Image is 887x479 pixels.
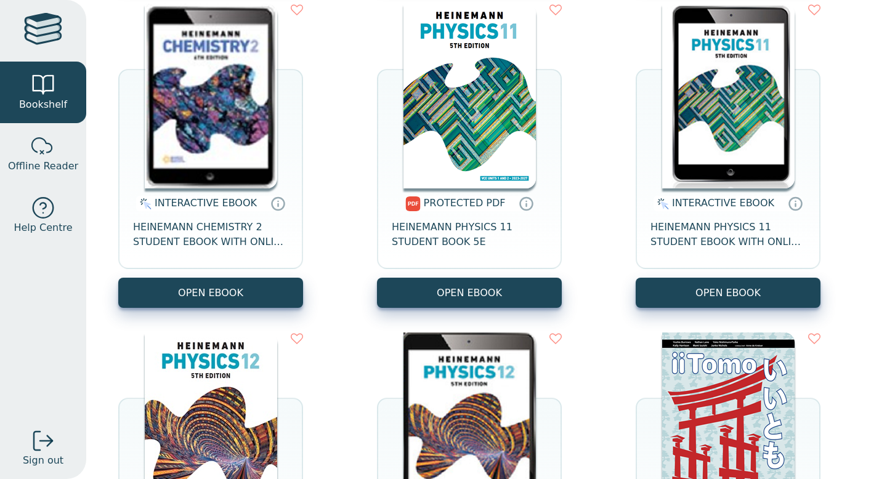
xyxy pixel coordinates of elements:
a: Interactive eBooks are accessed online via the publisher’s portal. They contain interactive resou... [270,196,285,211]
span: HEINEMANN CHEMISTRY 2 STUDENT EBOOK WITH ONLINE ASSESSMENT 6E [133,220,288,249]
span: Help Centre [14,220,72,235]
img: b469017c-5ffc-4d8a-8eb5-2fe2dfd50c43.png [145,4,277,188]
span: INTERACTIVE EBOOK [155,197,257,209]
span: HEINEMANN PHYSICS 11 STUDENT BOOK 5E [392,220,547,249]
img: pdf.svg [405,196,421,211]
img: interactive.svg [654,196,669,211]
span: PROTECTED PDF [424,197,506,209]
span: Bookshelf [19,97,67,112]
span: Sign out [23,453,63,468]
img: interactive.svg [136,196,152,211]
button: OPEN EBOOK [118,278,303,308]
img: 074c2a8a-d42c-4ac3-bb0a-913b832e2a05.jpg [662,4,795,188]
span: Offline Reader [8,159,78,174]
a: Interactive eBooks are accessed online via the publisher’s portal. They contain interactive resou... [788,196,803,211]
img: 46ffe4e2-0c36-4c58-83eb-02853e7d3099.png [403,4,536,188]
a: Protected PDFs cannot be printed, copied or shared. They can be accessed online through Education... [519,196,533,211]
a: OPEN EBOOK [377,278,562,308]
button: OPEN EBOOK [636,278,820,308]
span: INTERACTIVE EBOOK [672,197,774,209]
span: HEINEMANN PHYSICS 11 STUDENT EBOOK WITH ONLINE ASSESSMENT 5E [650,220,806,249]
